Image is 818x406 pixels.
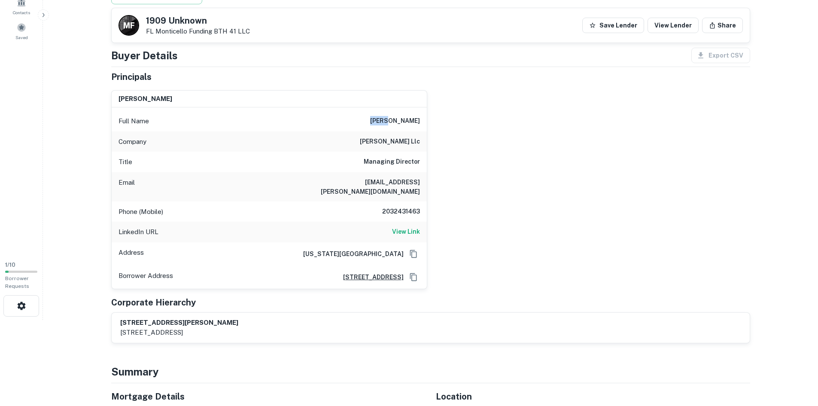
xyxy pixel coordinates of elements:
div: Sending borrower request to AI... [101,28,165,41]
button: Share [702,18,743,33]
h6: Managing Director [364,157,420,167]
h5: Corporate Hierarchy [111,296,196,309]
h6: [EMAIL_ADDRESS][PERSON_NAME][DOMAIN_NAME] [317,177,420,196]
button: Copy Address [407,247,420,260]
a: [STREET_ADDRESS] [336,272,404,282]
h6: [PERSON_NAME] [119,94,172,104]
p: Address [119,247,144,260]
span: Saved [15,34,28,41]
h5: 1909 Unknown [146,16,250,25]
button: Save Lender [582,18,644,33]
h6: [PERSON_NAME] llc [360,137,420,147]
h4: Buyer Details [111,48,178,63]
iframe: Chat Widget [775,337,818,379]
p: Borrower Address [119,271,173,284]
h6: [STREET_ADDRESS][PERSON_NAME] [120,318,238,328]
p: Full Name [119,116,149,126]
h5: Location [436,390,750,403]
h5: Mortgage Details [111,390,426,403]
p: Email [119,177,135,196]
p: FL [146,27,250,35]
a: M F [119,15,139,36]
p: LinkedIn URL [119,227,158,237]
a: Saved [3,19,40,43]
p: M F [123,20,134,31]
p: Title [119,157,132,167]
a: View Lender [648,18,699,33]
span: Contacts [13,9,30,16]
h6: [US_STATE][GEOGRAPHIC_DATA] [296,249,404,259]
a: Monticello Funding BTH 41 LLC [155,27,250,35]
h6: View Link [392,227,420,236]
a: View Link [392,227,420,237]
button: Copy Address [407,271,420,284]
span: 1 / 10 [5,262,15,268]
span: Borrower Requests [5,275,29,289]
h6: 2032431463 [368,207,420,217]
p: [STREET_ADDRESS] [120,327,238,338]
h5: Principals [111,70,152,83]
p: Phone (Mobile) [119,207,163,217]
h4: Summary [111,364,750,379]
p: Company [119,137,146,147]
h6: [PERSON_NAME] [370,116,420,126]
